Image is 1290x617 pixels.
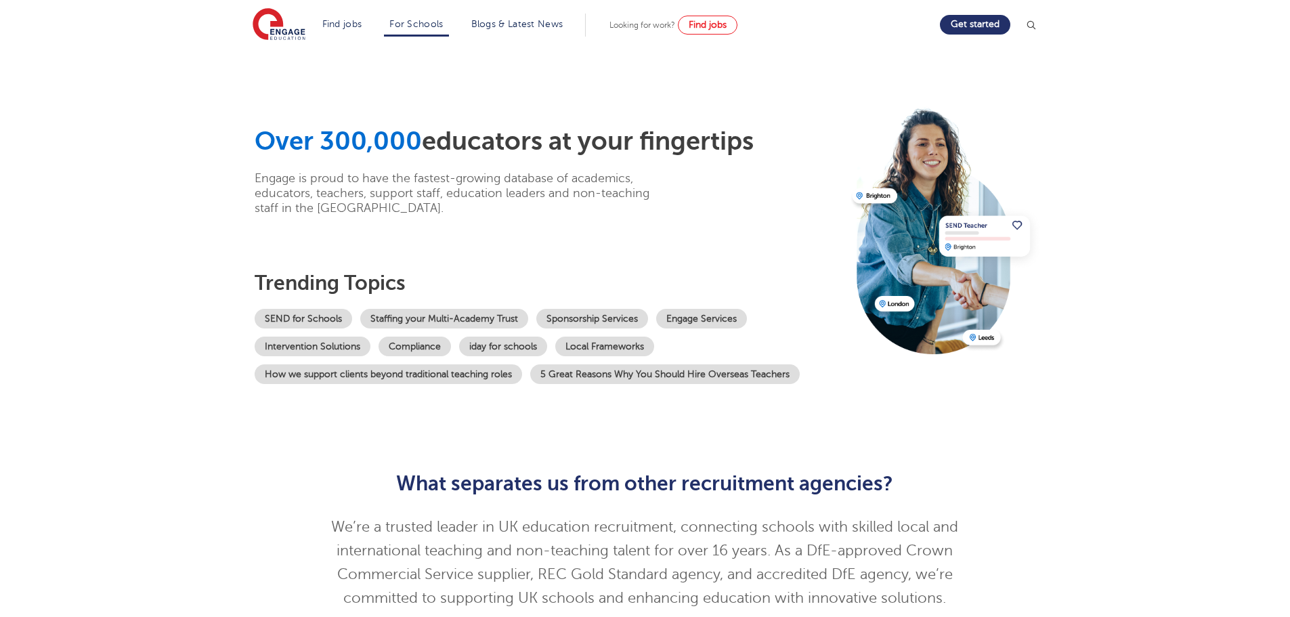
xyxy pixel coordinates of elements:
p: Engage is proud to have the fastest-growing database of academics, educators, teachers, support s... [255,171,671,215]
a: Engage Services [656,309,747,328]
a: SEND for Schools [255,309,352,328]
h1: educators at your fingertips [255,126,842,157]
a: Intervention Solutions [255,337,370,356]
h2: What separates us from other recruitment agencies? [313,472,977,495]
a: 5 Great Reasons Why You Should Hire Overseas Teachers [530,364,800,384]
a: How we support clients beyond traditional teaching roles [255,364,522,384]
a: Get started [940,15,1010,35]
h3: Trending topics [255,271,842,295]
p: We’re a trusted leader in UK education recruitment, connecting schools with skilled local and int... [313,515,977,610]
a: Find jobs [678,16,737,35]
a: Blogs & Latest News [471,19,563,29]
span: Looking for work? [609,20,675,30]
a: For Schools [389,19,443,29]
a: Sponsorship Services [536,309,648,328]
a: Local Frameworks [555,337,654,356]
span: Find jobs [689,20,727,30]
a: Find jobs [322,19,362,29]
img: Engage Education [253,8,305,42]
a: iday for schools [459,337,547,356]
a: Staffing your Multi-Academy Trust [360,309,528,328]
span: Over 300,000 [255,127,422,156]
a: Compliance [379,337,451,356]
